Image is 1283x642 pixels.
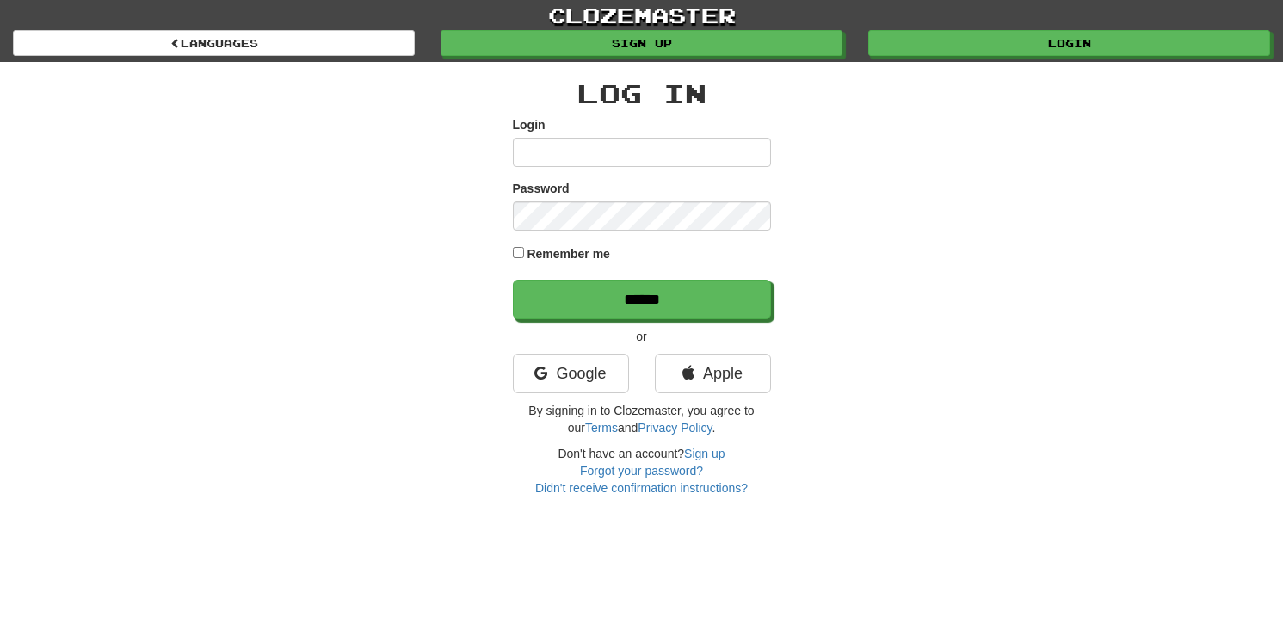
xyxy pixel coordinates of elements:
[13,30,415,56] a: Languages
[585,421,618,435] a: Terms
[441,30,842,56] a: Sign up
[580,464,703,478] a: Forgot your password?
[684,447,725,460] a: Sign up
[535,481,748,495] a: Didn't receive confirmation instructions?
[527,245,610,262] label: Remember me
[513,79,771,108] h2: Log In
[513,328,771,345] p: or
[638,421,712,435] a: Privacy Policy
[513,354,629,393] a: Google
[868,30,1270,56] a: Login
[513,180,570,197] label: Password
[513,445,771,497] div: Don't have an account?
[655,354,771,393] a: Apple
[513,116,546,133] label: Login
[513,402,771,436] p: By signing in to Clozemaster, you agree to our and .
